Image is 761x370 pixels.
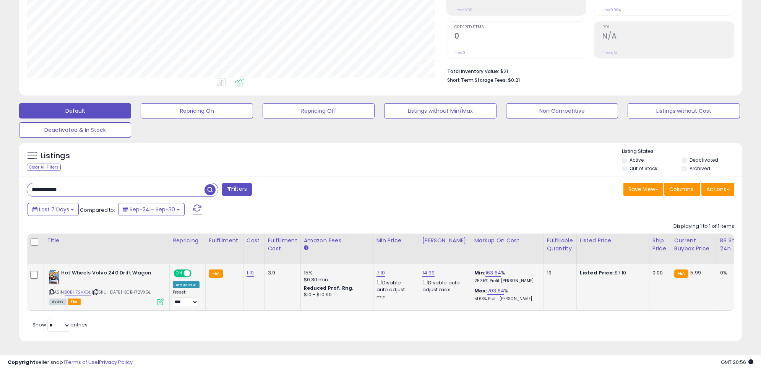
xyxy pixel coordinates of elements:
[547,269,571,276] div: 19
[376,278,413,300] div: Disable auto adjust min
[454,25,586,29] span: Ordered Items
[454,8,472,12] small: Prev: $0.00
[669,185,693,193] span: Columns
[602,32,734,42] h2: N/A
[602,50,617,55] small: Prev: N/A
[118,203,185,216] button: Sep-24 - Sep-30
[65,359,98,366] a: Terms of Use
[92,289,151,295] span: | SKU: [DATE]-B0BH72VXGL
[622,148,742,155] p: Listing States:
[474,237,540,245] div: Markup on Cost
[65,289,91,295] a: B0BH72VXGL
[422,237,468,245] div: [PERSON_NAME]
[304,292,367,298] div: $10 - $10.90
[580,269,615,276] b: Listed Price:
[49,299,67,305] span: All listings currently available for purchase on Amazon
[304,237,370,245] div: Amazon Fees
[447,66,729,75] li: $21
[304,269,367,276] div: 15%
[652,269,665,276] div: 0.00
[690,269,701,276] span: 5.99
[580,237,646,245] div: Listed Price
[19,122,131,138] button: Deactivated & In Stock
[376,269,385,277] a: 7.10
[628,103,740,118] button: Listings without Cost
[384,103,496,118] button: Listings without Min/Max
[422,278,465,293] div: Disable auto adjust max
[141,103,253,118] button: Repricing On
[209,269,223,278] small: FBA
[304,285,354,291] b: Reduced Prof. Rng.
[47,237,166,245] div: Title
[304,276,367,283] div: $0.30 min
[506,103,618,118] button: Non Competitive
[49,269,59,285] img: 41Q7RTCgCNL._SL40_.jpg
[690,157,718,163] label: Deactivated
[61,269,154,279] b: Hot Wheels Volvo 240 Drift Wagon
[580,269,643,276] div: $7.10
[701,183,734,196] button: Actions
[222,183,252,196] button: Filters
[28,203,79,216] button: Last 7 Days
[39,206,69,213] span: Last 7 Days
[41,151,70,161] h5: Listings
[263,103,375,118] button: Repricing Off
[8,359,133,366] div: seller snap | |
[508,76,520,84] span: $0.21
[32,321,88,328] span: Show: entries
[474,269,538,284] div: %
[474,287,538,302] div: %
[474,287,488,294] b: Max:
[27,164,61,171] div: Clear All Filters
[720,269,745,276] div: 0%
[623,183,663,196] button: Save View
[720,237,748,253] div: BB Share 24h.
[173,237,202,245] div: Repricing
[247,269,254,277] a: 1.10
[422,269,435,277] a: 14.99
[19,103,131,118] button: Default
[602,25,734,29] span: ROI
[68,299,81,305] span: FBA
[674,269,688,278] small: FBA
[447,68,499,75] b: Total Inventory Value:
[454,50,465,55] small: Prev: 0
[49,269,164,304] div: ASIN:
[130,206,175,213] span: Sep-24 - Sep-30
[673,223,734,230] div: Displaying 1 to 1 of 1 items
[173,281,200,288] div: Amazon AI
[664,183,700,196] button: Columns
[8,359,36,366] strong: Copyright
[268,237,297,253] div: Fulfillment Cost
[99,359,133,366] a: Privacy Policy
[487,287,504,295] a: 703.64
[209,237,240,245] div: Fulfillment
[485,269,501,277] a: 163.64
[474,278,538,284] p: 25.35% Profit [PERSON_NAME]
[447,77,507,83] b: Short Term Storage Fees:
[376,237,416,245] div: Min Price
[630,157,644,163] label: Active
[247,237,261,245] div: Cost
[304,245,308,252] small: Amazon Fees.
[268,269,295,276] div: 3.9
[173,290,200,307] div: Preset:
[630,165,657,172] label: Out of Stock
[471,234,544,264] th: The percentage added to the cost of goods (COGS) that forms the calculator for Min & Max prices.
[474,269,486,276] b: Min:
[652,237,668,253] div: Ship Price
[547,237,573,253] div: Fulfillable Quantity
[674,237,714,253] div: Current Buybox Price
[690,165,710,172] label: Archived
[80,206,115,214] span: Compared to:
[474,296,538,302] p: 51.63% Profit [PERSON_NAME]
[602,8,621,12] small: Prev: 0.00%
[174,270,184,277] span: ON
[190,270,203,277] span: OFF
[454,32,586,42] h2: 0
[721,359,753,366] span: 2025-10-8 20:56 GMT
